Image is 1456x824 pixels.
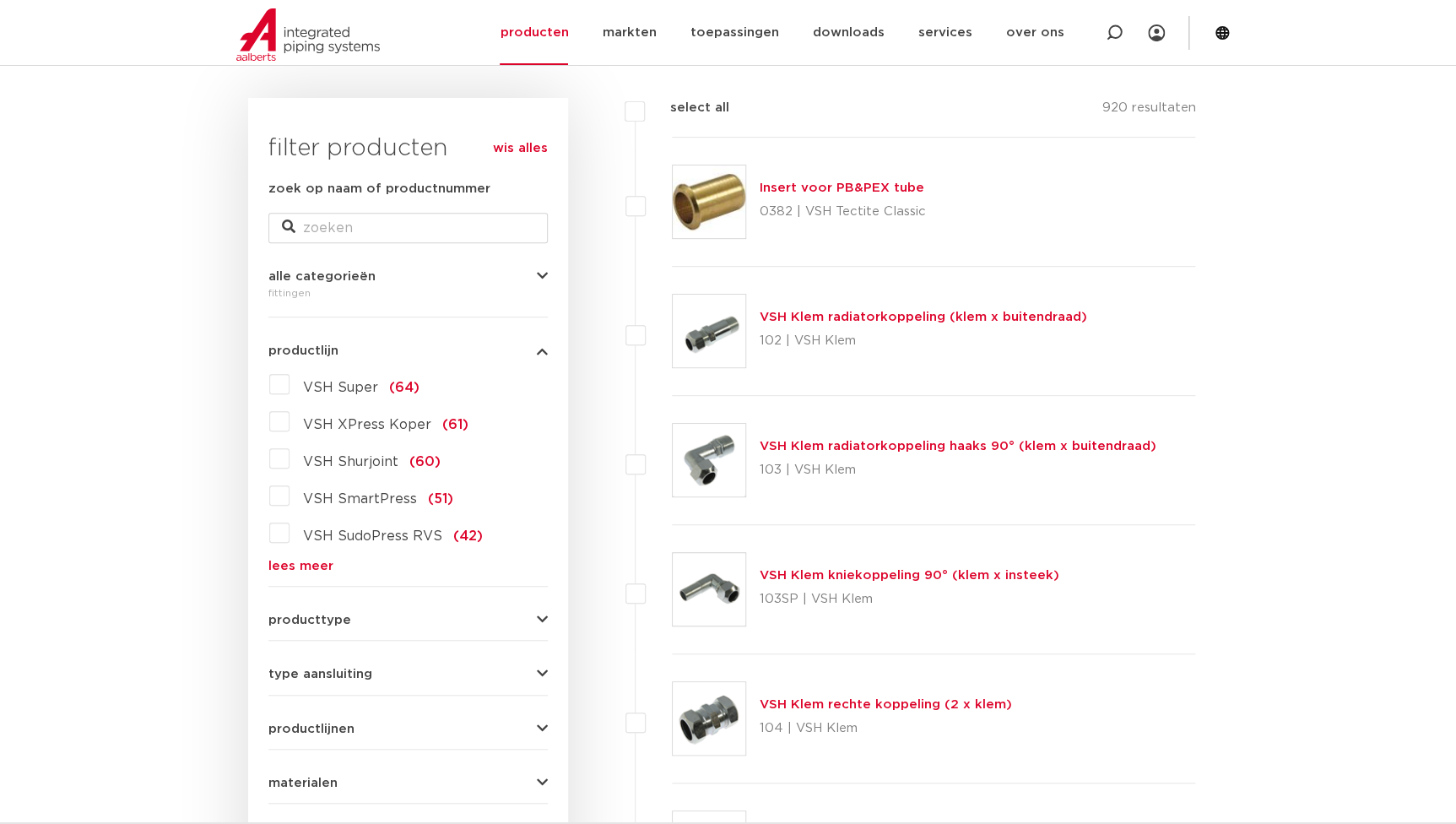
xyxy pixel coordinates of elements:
[673,295,745,367] img: Thumbnail for VSH Klem radiatorkoppeling (klem x buitendraad)
[760,715,1012,742] p: 104 | VSH Klem
[268,283,548,303] div: fittingen
[268,614,548,626] button: producttype
[303,492,417,506] span: VSH SmartPress
[303,418,431,431] span: VSH XPress Koper
[268,344,338,357] span: productlijn
[673,424,745,496] img: Thumbnail for VSH Klem radiatorkoppeling haaks 90° (klem x buitendraad)
[428,492,453,506] span: (51)
[268,614,351,626] span: producttype
[760,311,1087,323] a: VSH Klem radiatorkoppeling (klem x buitendraad)
[493,138,548,159] a: wis alles
[268,270,548,283] button: alle categorieën
[389,381,419,394] span: (64)
[268,777,548,789] button: materialen
[268,132,548,165] h3: filter producten
[760,698,1012,711] a: VSH Klem rechte koppeling (2 x klem)
[268,270,376,283] span: alle categorieën
[442,418,468,431] span: (61)
[673,682,745,755] img: Thumbnail for VSH Klem rechte koppeling (2 x klem)
[268,560,548,572] a: lees meer
[409,455,441,469] span: (60)
[760,198,926,225] p: 0382 | VSH Tectite Classic
[268,344,548,357] button: productlijn
[303,455,398,469] span: VSH Shurjoint
[268,213,548,243] input: zoeken
[303,381,378,394] span: VSH Super
[303,529,442,543] span: VSH SudoPress RVS
[760,328,1087,355] p: 102 | VSH Klem
[645,98,729,118] label: select all
[268,723,355,735] span: productlijnen
[760,440,1156,453] a: VSH Klem radiatorkoppeling haaks 90° (klem x buitendraad)
[268,668,548,680] button: type aansluiting
[760,457,1156,484] p: 103 | VSH Klem
[268,668,372,680] span: type aansluiting
[760,569,1059,582] a: VSH Klem kniekoppeling 90° (klem x insteek)
[453,529,483,543] span: (42)
[268,723,548,735] button: productlijnen
[1101,98,1195,124] p: 920 resultaten
[268,179,490,199] label: zoek op naam of productnummer
[673,553,745,626] img: Thumbnail for VSH Klem kniekoppeling 90° (klem x insteek)
[760,182,924,194] a: Insert voor PB&PEX tube
[673,165,745,238] img: Thumbnail for Insert voor PB&PEX tube
[760,586,1059,613] p: 103SP | VSH Klem
[268,777,338,789] span: materialen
